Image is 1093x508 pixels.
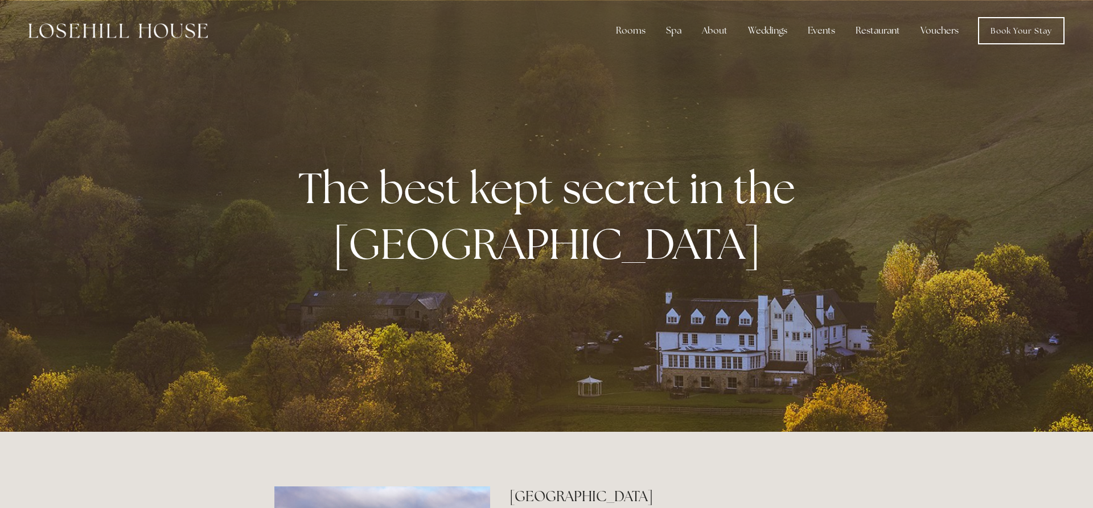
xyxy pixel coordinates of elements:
[298,160,804,271] strong: The best kept secret in the [GEOGRAPHIC_DATA]
[28,23,208,38] img: Losehill House
[739,19,796,42] div: Weddings
[509,486,819,506] h2: [GEOGRAPHIC_DATA]
[847,19,909,42] div: Restaurant
[978,17,1065,44] a: Book Your Stay
[607,19,655,42] div: Rooms
[799,19,844,42] div: Events
[693,19,737,42] div: About
[657,19,691,42] div: Spa
[911,19,968,42] a: Vouchers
